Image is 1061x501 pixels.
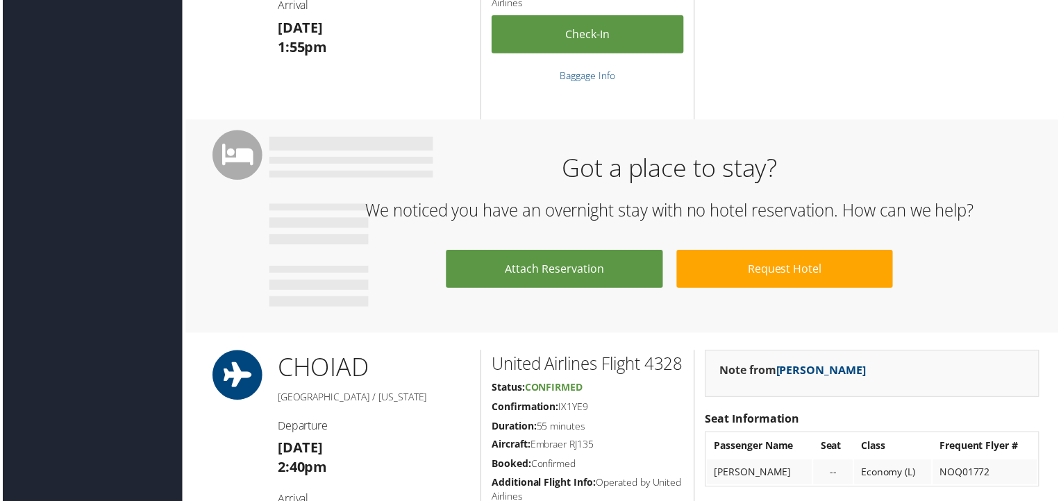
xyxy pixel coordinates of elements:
[492,15,685,53] a: Check-in
[856,462,934,487] td: Economy (L)
[492,478,596,491] strong: Additional Flight Info:
[492,354,685,377] h2: United Airlines Flight 4328
[276,18,322,37] strong: [DATE]
[560,69,616,83] a: Baggage Info
[492,402,559,415] strong: Confirmation:
[276,392,470,406] h5: [GEOGRAPHIC_DATA] / [US_STATE]
[935,436,1040,461] th: Frequent Flyer #
[708,462,814,487] td: [PERSON_NAME]
[492,382,525,396] strong: Status:
[492,459,531,473] strong: Booked:
[492,440,530,453] strong: Aircraft:
[276,460,326,479] strong: 2:40pm
[492,421,685,435] h5: 55 minutes
[708,436,814,461] th: Passenger Name
[276,420,470,435] h4: Departure
[822,468,847,481] div: --
[856,436,934,461] th: Class
[276,441,322,459] strong: [DATE]
[492,421,537,434] strong: Duration:
[492,459,685,473] h5: Confirmed
[492,402,685,416] h5: IX1YE9
[276,352,470,387] h1: CHO IAD
[492,440,685,454] h5: Embraer RJ135
[815,436,854,461] th: Seat
[935,462,1040,487] td: NOQ01772
[678,251,895,289] a: Request Hotel
[721,364,868,380] strong: Note from
[276,37,326,56] strong: 1:55pm
[778,364,868,380] a: [PERSON_NAME]
[446,251,663,289] a: Attach Reservation
[706,413,801,428] strong: Seat Information
[525,382,583,396] span: Confirmed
